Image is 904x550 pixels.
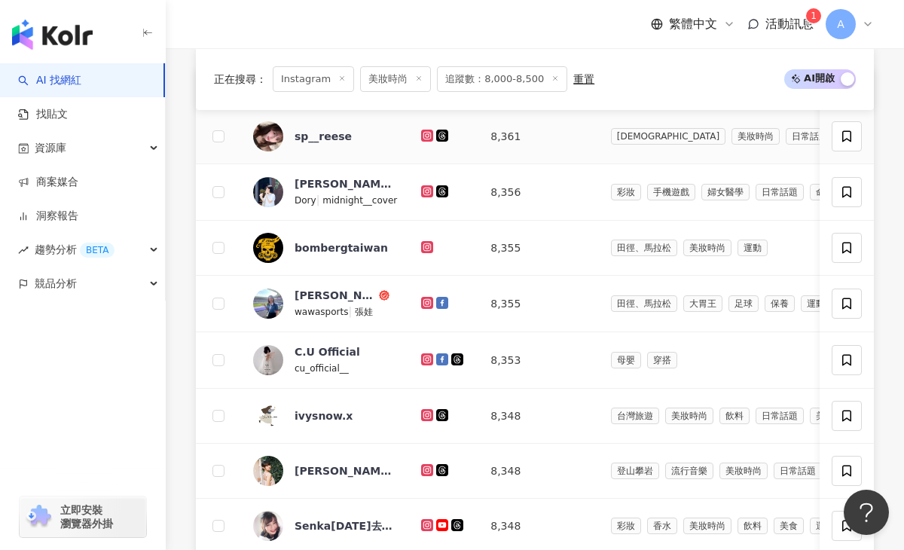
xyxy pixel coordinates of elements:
span: 彩妝 [611,518,641,534]
span: 飲料 [719,408,750,424]
div: ivysnow.x [295,408,353,423]
span: 美妝時尚 [360,66,431,92]
span: | [316,194,323,206]
div: Senka[DATE]去哪玩 [295,518,392,533]
span: 登山攀岩 [611,463,659,479]
span: 穿搭 [647,352,677,368]
span: 田徑、馬拉松 [611,295,677,312]
td: 8,356 [478,164,598,221]
a: KOL AvatarSenka[DATE]去哪玩 [253,511,397,541]
span: 運動 [801,295,831,312]
span: 飲料 [738,518,768,534]
span: | [348,305,355,317]
a: KOL Avatarsp__reese [253,121,397,151]
div: bombergtaiwan [295,240,388,255]
span: 追蹤數：8,000-8,500 [437,66,567,92]
span: Dory [295,195,316,206]
img: logo [12,20,93,50]
sup: 1 [806,8,821,23]
div: 重置 [573,73,594,85]
span: 美食 [810,408,840,424]
span: wawasports [295,307,348,317]
img: KOL Avatar [253,233,283,263]
span: 立即安裝 瀏覽器外掛 [60,503,113,530]
a: KOL Avatar[PERSON_NAME]Dory|midnight__cover [253,176,397,208]
td: 8,355 [478,276,598,332]
span: 香水 [647,518,677,534]
img: KOL Avatar [253,177,283,207]
img: KOL Avatar [253,345,283,375]
img: KOL Avatar [253,456,283,486]
span: 繁體中文 [669,16,717,32]
span: 活動訊息 [765,17,814,31]
div: [PERSON_NAME] [295,288,376,303]
img: KOL Avatar [253,121,283,151]
span: midnight__cover [322,195,397,206]
span: rise [18,245,29,255]
span: 台灣旅遊 [611,408,659,424]
span: 競品分析 [35,267,77,301]
a: 商案媒合 [18,175,78,190]
span: 日常話題 [774,463,822,479]
span: 日常話題 [756,184,804,200]
span: A [837,16,844,32]
a: KOL Avatar[PERSON_NAME]wawasports|張娃 [253,288,397,319]
a: KOL Avatar[PERSON_NAME] [253,456,397,486]
a: KOL AvatarC.U Officialcu_official__ [253,344,397,376]
span: [DEMOGRAPHIC_DATA] [611,128,725,145]
span: 美妝時尚 [683,518,731,534]
a: 洞察報告 [18,209,78,224]
span: 母嬰 [611,352,641,368]
span: cu_official__ [295,363,349,374]
span: 美妝時尚 [719,463,768,479]
span: 美妝時尚 [665,408,713,424]
td: 8,355 [478,221,598,276]
td: 8,361 [478,109,598,164]
span: 運動 [810,518,840,534]
div: [PERSON_NAME] [295,463,392,478]
div: BETA [80,243,115,258]
div: sp__reese [295,129,352,144]
span: 大胃王 [683,295,722,312]
span: 保養 [765,295,795,312]
span: 流行音樂 [665,463,713,479]
span: 手機遊戲 [647,184,695,200]
a: chrome extension立即安裝 瀏覽器外掛 [20,497,146,537]
span: 婦女醫學 [701,184,750,200]
span: 美食 [774,518,804,534]
span: 命理占卜 [810,184,858,200]
td: 8,348 [478,444,598,499]
a: searchAI 找網紅 [18,73,81,88]
span: 彩妝 [611,184,641,200]
td: 8,353 [478,332,598,389]
a: KOL Avatarbombergtaiwan [253,233,397,263]
span: 美妝時尚 [683,240,731,256]
div: [PERSON_NAME] [295,176,392,191]
span: 日常話題 [786,128,834,145]
span: 1 [811,11,817,21]
img: KOL Avatar [253,511,283,541]
span: 正在搜尋 ： [214,73,267,85]
span: 趨勢分析 [35,233,115,267]
img: chrome extension [24,505,53,529]
div: C.U Official [295,344,360,359]
td: 8,348 [478,389,598,444]
span: 張娃 [355,307,373,317]
iframe: Help Scout Beacon - Open [844,490,889,535]
span: 資源庫 [35,131,66,165]
span: 日常話題 [756,408,804,424]
span: 美妝時尚 [731,128,780,145]
a: KOL Avatarivysnow.x [253,401,397,431]
span: 田徑、馬拉松 [611,240,677,256]
span: 足球 [728,295,759,312]
img: KOL Avatar [253,289,283,319]
img: KOL Avatar [253,401,283,431]
a: 找貼文 [18,107,68,122]
span: 運動 [738,240,768,256]
span: Instagram [273,66,354,92]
